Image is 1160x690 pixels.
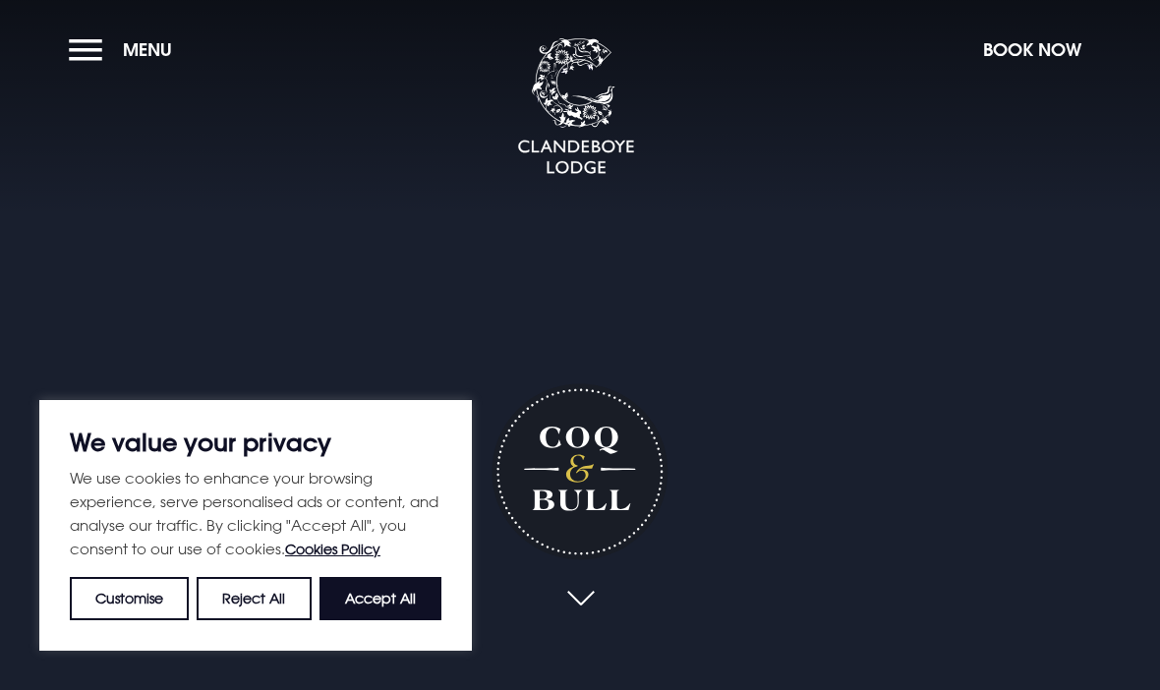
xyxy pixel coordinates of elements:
button: Accept All [319,577,441,620]
a: Cookies Policy [285,541,380,557]
button: Reject All [197,577,311,620]
p: We value your privacy [70,431,441,454]
button: Book Now [973,29,1091,71]
button: Menu [69,29,182,71]
div: We value your privacy [39,400,472,651]
span: Menu [123,38,172,61]
img: Clandeboye Lodge [517,38,635,176]
button: Customise [70,577,189,620]
h1: Coq & Bull [492,383,667,559]
p: We use cookies to enhance your browsing experience, serve personalised ads or content, and analys... [70,466,441,561]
